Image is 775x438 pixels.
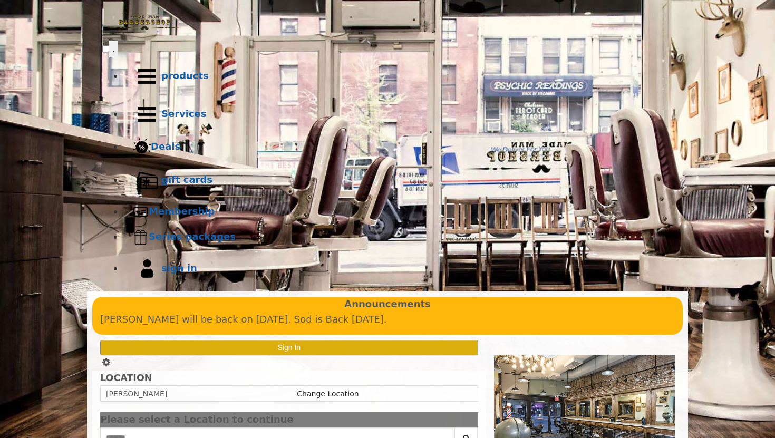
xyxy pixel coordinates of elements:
a: DealsDeals [123,133,673,161]
a: ServicesServices [123,95,673,133]
b: Deals [151,141,180,152]
button: close dialog [462,416,478,423]
a: MembershipMembership [123,199,673,225]
span: . [112,44,115,54]
b: products [161,70,209,81]
b: Announcements [344,297,431,312]
img: Gift cards [133,166,161,194]
img: Deals [133,138,151,157]
span: Please select a Location to continue [100,414,294,425]
img: Series packages [133,229,149,245]
img: sign in [133,255,161,283]
b: Services [161,108,207,119]
b: Membership [149,206,215,217]
a: Series packagesSeries packages [123,225,673,250]
b: LOCATION [100,373,152,383]
button: menu toggle [109,41,118,57]
span: [PERSON_NAME] [106,390,167,398]
b: gift cards [161,174,212,185]
a: Change Location [297,390,359,398]
a: Gift cardsgift cards [123,161,673,199]
img: Made Man Barbershop logo [102,6,187,40]
button: Sign In [100,340,478,355]
p: [PERSON_NAME] will be back on [DATE]. Sod is Back [DATE]. [100,312,675,327]
b: Series packages [149,231,236,242]
img: Products [133,62,161,91]
img: Membership [133,204,149,220]
input: menu toggle [102,45,109,52]
b: sign in [161,262,197,274]
img: Services [133,100,161,129]
a: Productsproducts [123,57,673,95]
a: sign insign in [123,250,673,288]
